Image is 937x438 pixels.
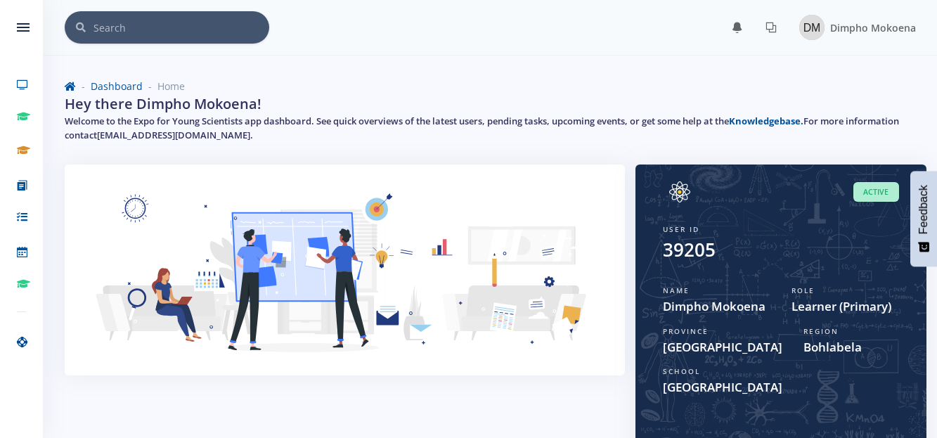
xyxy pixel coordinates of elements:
span: Active [853,182,899,202]
a: Image placeholder Dimpho Mokoena [788,12,916,43]
span: [GEOGRAPHIC_DATA] [663,338,782,356]
span: Region [803,326,839,336]
span: Province [663,326,709,336]
span: Role [791,285,815,295]
a: Knowledgebase. [729,115,803,127]
h2: Hey there Dimpho Mokoena! [65,94,261,115]
h5: Welcome to the Expo for Young Scientists app dashboard. See quick overviews of the latest users, ... [65,115,916,142]
span: Dimpho Mokoena [663,297,770,316]
span: School [663,366,700,376]
div: 39205 [663,236,716,264]
img: Image placeholder [799,15,825,40]
span: [GEOGRAPHIC_DATA] [663,378,899,397]
span: Feedback [917,185,930,234]
li: Home [143,79,185,94]
nav: breadcrumb [65,79,916,94]
input: Search [93,11,269,44]
span: Dimpho Mokoena [830,21,916,34]
img: Learner [82,181,608,381]
span: Bohlabela [803,338,899,356]
span: Name [663,285,690,295]
a: Dashboard [91,79,143,93]
span: User ID [663,224,699,234]
button: Feedback - Show survey [910,171,937,266]
img: Image placeholder [663,181,697,202]
a: [EMAIL_ADDRESS][DOMAIN_NAME] [97,129,250,141]
span: Learner (Primary) [791,297,899,316]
